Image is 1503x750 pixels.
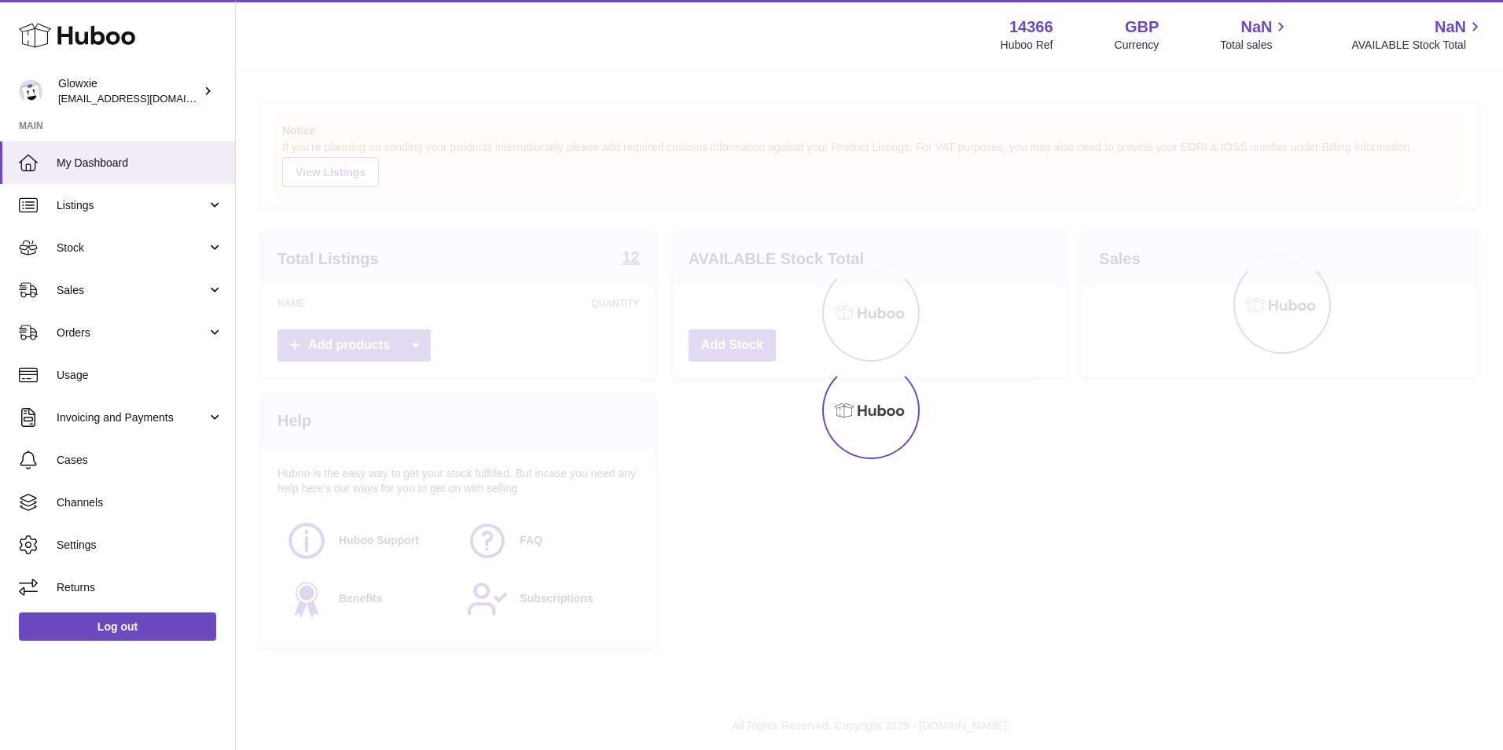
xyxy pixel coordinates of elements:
[19,612,216,641] a: Log out
[1009,17,1053,38] strong: 14366
[57,198,207,213] span: Listings
[57,410,207,425] span: Invoicing and Payments
[57,538,223,553] span: Settings
[57,241,207,256] span: Stock
[58,76,200,106] div: Glowxie
[57,495,223,510] span: Channels
[57,453,223,468] span: Cases
[1220,38,1290,53] span: Total sales
[57,325,207,340] span: Orders
[58,92,231,105] span: [EMAIL_ADDRESS][DOMAIN_NAME]
[57,580,223,595] span: Returns
[1435,17,1466,38] span: NaN
[57,283,207,298] span: Sales
[1001,38,1053,53] div: Huboo Ref
[57,368,223,383] span: Usage
[19,79,42,103] img: internalAdmin-14366@internal.huboo.com
[1351,38,1484,53] span: AVAILABLE Stock Total
[1125,17,1159,38] strong: GBP
[1115,38,1159,53] div: Currency
[1220,17,1290,53] a: NaN Total sales
[1240,17,1272,38] span: NaN
[57,156,223,171] span: My Dashboard
[1351,17,1484,53] a: NaN AVAILABLE Stock Total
